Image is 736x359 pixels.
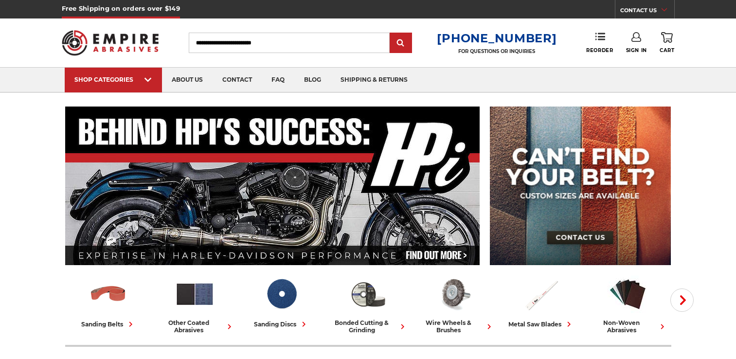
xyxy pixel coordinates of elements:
[175,274,215,314] img: Other Coated Abrasives
[437,31,556,45] a: [PHONE_NUMBER]
[521,274,561,314] img: Metal Saw Blades
[294,68,331,92] a: blog
[589,319,667,334] div: non-woven abrasives
[348,274,388,314] img: Bonded Cutting & Grinding
[242,274,321,329] a: sanding discs
[69,274,148,329] a: sanding belts
[88,274,128,314] img: Sanding Belts
[262,68,294,92] a: faq
[156,274,234,334] a: other coated abrasives
[331,68,417,92] a: shipping & returns
[437,48,556,54] p: FOR QUESTIONS OR INQUIRIES
[660,47,674,54] span: Cart
[608,274,648,314] img: Non-woven Abrasives
[586,47,613,54] span: Reorder
[660,32,674,54] a: Cart
[508,319,574,329] div: metal saw blades
[586,32,613,53] a: Reorder
[490,107,671,265] img: promo banner for custom belts.
[620,5,674,18] a: CONTACT US
[65,107,480,265] img: Banner for an interview featuring Horsepower Inc who makes Harley performance upgrades featured o...
[213,68,262,92] a: contact
[415,274,494,334] a: wire wheels & brushes
[74,76,152,83] div: SHOP CATEGORIES
[626,47,647,54] span: Sign In
[434,274,475,314] img: Wire Wheels & Brushes
[415,319,494,334] div: wire wheels & brushes
[81,319,136,329] div: sanding belts
[329,319,408,334] div: bonded cutting & grinding
[156,319,234,334] div: other coated abrasives
[329,274,408,334] a: bonded cutting & grinding
[254,319,309,329] div: sanding discs
[162,68,213,92] a: about us
[261,274,302,314] img: Sanding Discs
[391,34,411,53] input: Submit
[502,274,581,329] a: metal saw blades
[589,274,667,334] a: non-woven abrasives
[62,24,159,62] img: Empire Abrasives
[670,288,694,312] button: Next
